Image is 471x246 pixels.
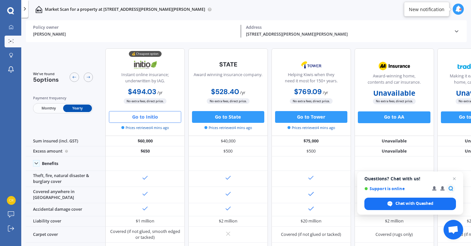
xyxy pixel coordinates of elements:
div: Payment frequency [33,95,93,101]
b: Unavailable [373,90,415,96]
img: AA.webp [375,59,414,74]
span: No extra fees, direct price. [207,98,250,104]
div: Benefits [42,161,58,166]
img: State-text-1.webp [209,57,248,71]
div: New notification [409,6,445,12]
button: Go to Tower [275,111,347,123]
span: No extra fees, direct price. [124,98,166,104]
span: Yearly [63,105,92,112]
span: / yr [323,90,328,95]
div: Address [246,25,449,30]
button: Go to AA [358,111,430,123]
div: 💰 Cheapest option [129,51,162,57]
div: Covered (if not glued, smooth edged or tacked) [110,229,181,240]
div: Covered (rugs only) [375,232,413,238]
div: Award-winning home, contents and car insurance. [359,73,429,88]
div: $75,000 [271,136,351,146]
span: We've found [33,71,59,76]
div: Instant online insurance; underwritten by IAG. [111,72,180,87]
span: No extra fees, direct price. [290,98,333,104]
p: Market Scan for a property at [STREET_ADDRESS][PERSON_NAME][PERSON_NAME] [45,7,205,12]
div: Policy owner [33,25,236,30]
div: Covered (if not glued or tacked) [281,232,341,238]
button: Go to State [192,111,264,123]
div: Award winning insurance company. [194,72,262,87]
div: [PERSON_NAME] [33,31,236,38]
span: Monthly [34,105,63,112]
div: Carpet cover [26,227,105,243]
div: Unavailable [355,136,434,146]
div: $2 million [385,218,404,224]
div: Theft, fire, natural disaster & burglary cover [26,171,105,187]
img: Initio.webp [126,57,165,72]
button: Go to Initio [109,111,181,123]
div: $40,000 [188,136,268,146]
img: Tower.webp [292,57,331,72]
img: 0b4a1f31f2574417244cf9154f0d297c [7,196,16,205]
div: $500 [188,146,268,157]
div: Unavailable [355,146,434,157]
div: Helping Kiwis when they need it most for 150+ years. [276,72,346,87]
div: $1 million [136,218,154,224]
div: $650 [105,146,185,157]
div: $60,000 [105,136,185,146]
div: $2 million [219,218,237,224]
span: Chat with Quashed [395,201,433,206]
div: $500 [271,146,351,157]
div: Excess amount [26,146,105,157]
div: [STREET_ADDRESS][PERSON_NAME][PERSON_NAME] [246,31,449,38]
b: $528.40 [211,87,239,96]
span: Questions? Chat with us! [364,176,456,181]
span: Chat with Quashed [364,198,456,210]
span: / yr [157,90,163,95]
b: $494.03 [128,87,156,96]
div: Sum insured (incl. GST) [26,136,105,146]
b: $769.09 [294,87,322,96]
div: Accidental damage cover [26,203,105,216]
div: Liability cover [26,216,105,227]
span: Support is online [364,186,427,191]
span: 5 options [33,76,59,84]
span: Prices retrieved 4 mins ago [288,125,335,130]
img: home-and-contents.b802091223b8502ef2dd.svg [35,6,43,13]
div: $20 million [301,218,322,224]
span: Prices retrieved 4 mins ago [204,125,252,130]
div: Covered anywhere in [GEOGRAPHIC_DATA] [26,187,105,203]
span: Prices retrieved 4 mins ago [121,125,169,130]
a: Open chat [444,220,463,239]
span: / yr [240,90,245,95]
span: No extra fees, direct price. [373,98,416,104]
